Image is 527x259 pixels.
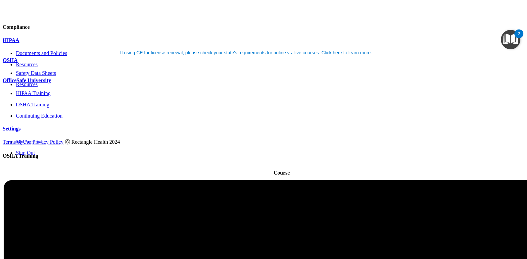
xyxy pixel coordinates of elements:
a: Sign Out [16,150,524,156]
img: PMB logo [3,3,93,16]
a: Terms of Use [3,139,31,145]
a: HIPAA Training [16,90,524,96]
a: Safety Data Sheets [16,70,524,76]
button: If using CE for license renewal, please check your state's requirements for online vs. live cours... [119,49,373,56]
a: Continuing Education [16,113,524,119]
a: Documents and Policies [16,50,524,56]
div: 2 [518,34,520,42]
h4: OSHA Training [3,153,524,159]
a: Settings [3,126,524,132]
a: OfficeSafe University [3,78,524,83]
a: HIPAA [3,37,524,43]
a: OSHA Training [16,102,524,108]
a: OSHA [3,57,524,63]
iframe: Drift Widget Chat Controller [494,213,519,238]
a: Resources [16,81,524,87]
a: Resources [16,62,524,68]
span: Ⓒ Rectangle Health 2024 [65,139,120,145]
a: Privacy Policy [32,139,64,145]
button: Open Resource Center, 2 new notifications [501,30,520,49]
h4: Compliance [3,24,524,30]
div: If using CE for license renewal, please check your state's requirements for online vs. live cours... [120,50,372,55]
